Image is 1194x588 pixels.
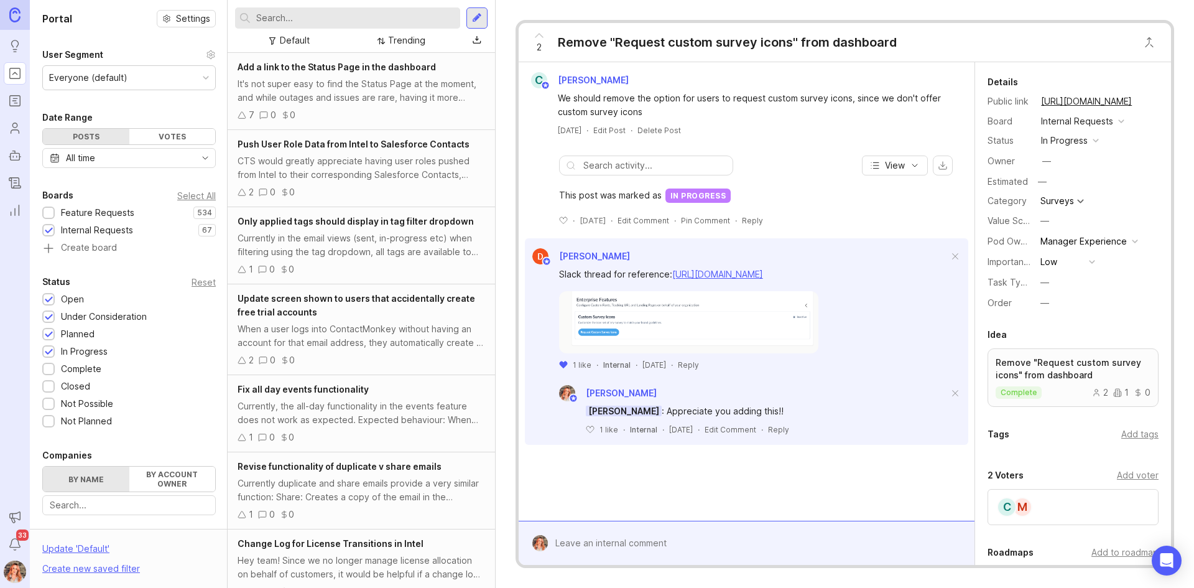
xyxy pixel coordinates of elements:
[42,11,72,26] h1: Portal
[1040,276,1049,289] div: —
[637,125,681,136] div: Delete Post
[988,95,1031,108] div: Public link
[4,62,26,85] a: Portal
[568,393,578,403] img: member badge
[1113,388,1129,397] div: 1
[4,561,26,583] button: Bronwen W
[559,268,948,281] div: Slack thread for reference:
[42,274,70,289] div: Status
[681,215,730,226] div: Pin Comment
[49,71,127,85] div: Everyone (default)
[988,256,1034,267] label: Importance
[249,108,254,122] div: 7
[4,117,26,139] a: Users
[290,108,295,122] div: 0
[1042,154,1051,168] div: —
[1040,296,1049,310] div: —
[4,90,26,112] a: Roadmaps
[238,384,369,394] span: Fix all day events functionality
[42,243,216,254] a: Create board
[1041,134,1088,147] div: in progress
[4,506,26,528] button: Announcements
[642,360,666,370] time: [DATE]
[238,477,485,504] div: Currently duplicate and share emails provide a very similar function: Share: Creates a copy of th...
[988,348,1159,407] a: Remove "Request custom survey icons" from dashboardcomplete210
[705,424,756,435] div: Edit Comment
[289,508,294,521] div: 0
[988,75,1018,90] div: Details
[129,467,216,492] label: By account owner
[1012,497,1032,517] div: M
[559,360,591,370] button: 1 like
[672,269,763,279] a: [URL][DOMAIN_NAME]
[988,297,1012,308] label: Order
[586,406,662,416] span: [PERSON_NAME]
[228,452,495,530] a: Revise functionality of duplicate v share emailsCurrently duplicate and share emails provide a ve...
[289,353,295,367] div: 0
[1137,30,1162,55] button: Close button
[61,310,147,324] div: Under Consideration
[4,172,26,194] a: Changelog
[573,360,591,370] p: 1 like
[542,257,551,266] img: member badge
[552,385,657,401] a: Bronwen W[PERSON_NAME]
[665,189,731,203] div: in progress
[988,154,1031,168] div: Owner
[630,424,657,435] div: Internal
[238,77,485,105] div: It's not super easy to find the Status Page at the moment, and while outages and issues are rare,...
[238,231,485,259] div: Currently in the email views (sent, in-progress etc) when filtering using the tag dropdown, all t...
[1040,235,1127,248] div: Manager Experience
[42,110,93,125] div: Date Range
[1001,388,1037,398] p: complete
[228,53,495,130] a: Add a link to the Status Page in the dashboardIt's not super easy to find the Status Page at the ...
[988,215,1035,226] label: Value Scale
[289,263,294,276] div: 0
[674,215,676,226] div: ·
[671,360,673,370] div: ·
[586,388,657,398] span: [PERSON_NAME]
[662,424,664,435] div: ·
[580,216,606,225] time: [DATE]
[238,554,485,581] div: Hey team! Since we no longer manage license allocation on behalf of customers, it would be helpfu...
[599,424,618,435] p: 1 like
[157,10,216,27] button: Settings
[238,154,485,182] div: CTS would greatly appreciate having user roles pushed from Intel to their corresponding Salesforc...
[555,385,580,401] img: Bronwen W
[238,322,485,350] div: When a user logs into ContactMonkey without having an account for that email address, they automa...
[43,467,129,492] label: By name
[532,248,548,264] img: Daniel G
[531,72,547,88] div: C
[761,424,763,435] div: ·
[202,225,212,235] p: 67
[735,215,737,226] div: ·
[176,12,210,25] span: Settings
[16,530,29,541] span: 33
[249,508,253,521] div: 1
[558,125,581,136] a: [DATE]
[1037,93,1136,110] a: [URL][DOMAIN_NAME]
[61,327,95,341] div: Planned
[997,497,1017,517] div: C
[988,327,1007,342] div: Idea
[885,159,905,172] span: View
[623,424,625,435] div: ·
[742,215,763,226] div: Reply
[988,545,1034,560] div: Roadmaps
[42,188,73,203] div: Boards
[1040,255,1057,269] div: Low
[862,156,928,175] button: View
[586,125,588,136] div: ·
[933,156,953,175] button: export comments
[988,236,1051,246] label: Pod Ownership
[42,562,140,576] div: Create new saved filter
[1117,469,1159,482] div: Add voter
[4,144,26,167] a: Autopilot
[1152,546,1182,576] div: Open Intercom Messenger
[289,431,294,444] div: 0
[238,139,470,149] span: Push User Role Data from Intel to Salesforce Contacts
[4,199,26,222] a: Reporting
[249,263,253,276] div: 1
[586,424,618,435] button: 1 like
[1040,214,1049,228] div: —
[61,380,90,393] div: Closed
